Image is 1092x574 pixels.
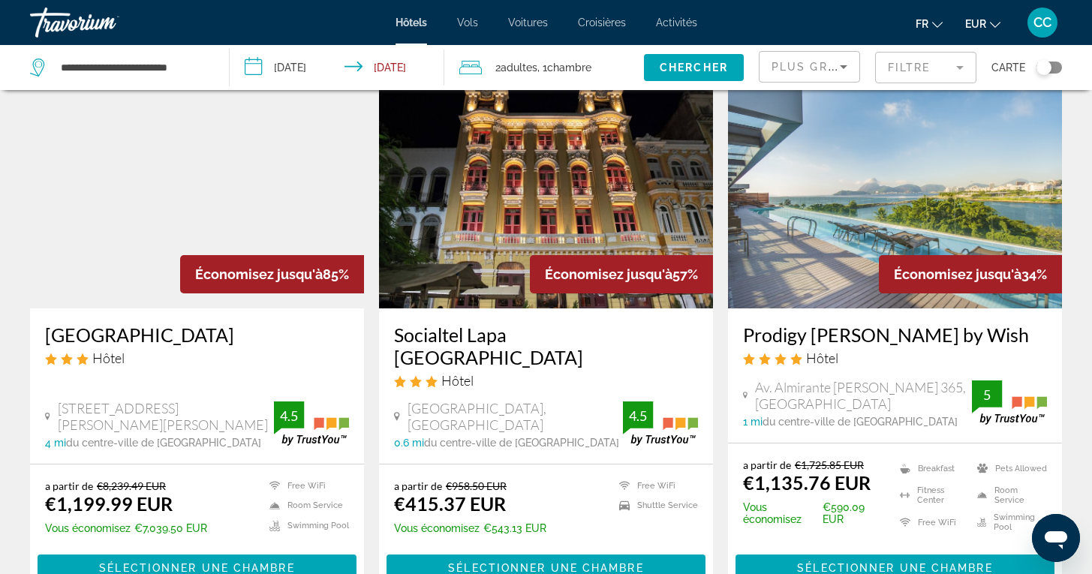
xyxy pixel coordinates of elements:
[446,479,507,492] del: €958.50 EUR
[743,458,791,471] span: a partir de
[965,18,986,30] span: EUR
[394,492,506,515] ins: €415.37 EUR
[180,255,364,293] div: 85%
[965,13,1000,35] button: Change currency
[262,519,349,532] li: Swimming Pool
[262,500,349,512] li: Room Service
[394,479,442,492] span: a partir de
[728,68,1062,308] img: Hotel image
[230,45,444,90] button: Check-in date: Feb 14, 2026 Check-out date: Feb 21, 2026
[457,17,478,29] span: Vols
[991,57,1025,78] span: Carte
[972,380,1047,425] img: trustyou-badge.svg
[38,557,356,574] a: Sélectionner une chambre
[424,437,619,449] span: du centre-ville de [GEOGRAPHIC_DATA]
[806,350,838,366] span: Hôtel
[394,522,546,534] p: €543.13 EUR
[623,407,653,425] div: 4.5
[879,255,1062,293] div: 34%
[448,562,643,574] span: Sélectionner une chambre
[772,61,951,73] span: Plus grandes économies
[1023,7,1062,38] button: User Menu
[66,437,261,449] span: du centre-ville de [GEOGRAPHIC_DATA]
[797,562,992,574] span: Sélectionner une chambre
[262,479,349,492] li: Free WiFi
[892,485,970,505] li: Fitness Center
[45,437,66,449] span: 4 mi
[45,522,131,534] span: Vous économisez
[396,17,427,29] a: Hôtels
[545,266,672,282] span: Économisez jusqu'à
[736,557,1054,574] a: Sélectionner une chambre
[394,372,698,389] div: 3 star Hotel
[45,522,207,534] p: €7,039.50 EUR
[444,45,644,90] button: Travelers: 2 adults, 0 children
[612,500,698,512] li: Shuttle Service
[743,501,881,525] p: €590.09 EUR
[274,401,349,446] img: trustyou-badge.svg
[30,3,180,42] a: Travorium
[501,62,537,74] span: Adultes
[274,407,304,425] div: 4.5
[970,458,1047,478] li: Pets Allowed
[379,68,713,308] img: Hotel image
[394,323,698,368] a: Socialtel Lapa [GEOGRAPHIC_DATA]
[660,62,728,74] span: Chercher
[58,400,274,433] span: [STREET_ADDRESS][PERSON_NAME][PERSON_NAME]
[743,416,763,428] span: 1 mi
[45,323,349,346] a: [GEOGRAPHIC_DATA]
[387,557,705,574] a: Sélectionner une chambre
[578,17,626,29] a: Croisières
[394,437,424,449] span: 0.6 mi
[743,471,871,494] ins: €1,135.76 EUR
[30,68,364,308] img: Hotel image
[970,485,1047,505] li: Room Service
[875,51,976,84] button: Filter
[892,458,970,478] li: Breakfast
[623,401,698,446] img: trustyou-badge.svg
[92,350,125,366] span: Hôtel
[743,323,1047,346] a: Prodigy [PERSON_NAME] by Wish
[508,17,548,29] a: Voitures
[441,372,474,389] span: Hôtel
[547,62,591,74] span: Chambre
[755,379,972,412] span: Av. Almirante [PERSON_NAME] 365, [GEOGRAPHIC_DATA]
[972,386,1002,404] div: 5
[1025,61,1062,74] button: Toggle map
[763,416,958,428] span: du centre-ville de [GEOGRAPHIC_DATA]
[656,17,697,29] a: Activités
[743,350,1047,366] div: 4 star Hotel
[45,492,173,515] ins: €1,199.99 EUR
[495,57,537,78] span: 2
[45,350,349,366] div: 3 star Hotel
[530,255,713,293] div: 57%
[195,266,323,282] span: Économisez jusqu'à
[45,479,93,492] span: a partir de
[1032,514,1080,562] iframe: Bouton de lancement de la fenêtre de messagerie
[970,512,1047,532] li: Swimming Pool
[1033,15,1051,30] span: CC
[97,479,166,492] del: €8,239.49 EUR
[916,13,943,35] button: Change language
[612,479,698,492] li: Free WiFi
[394,522,480,534] span: Vous économisez
[644,54,744,81] button: Chercher
[892,512,970,532] li: Free WiFi
[772,58,847,76] mat-select: Sort by
[743,501,819,525] span: Vous économisez
[916,18,928,30] span: fr
[894,266,1021,282] span: Économisez jusqu'à
[99,562,294,574] span: Sélectionner une chambre
[408,400,623,433] span: [GEOGRAPHIC_DATA], [GEOGRAPHIC_DATA]
[537,57,591,78] span: , 1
